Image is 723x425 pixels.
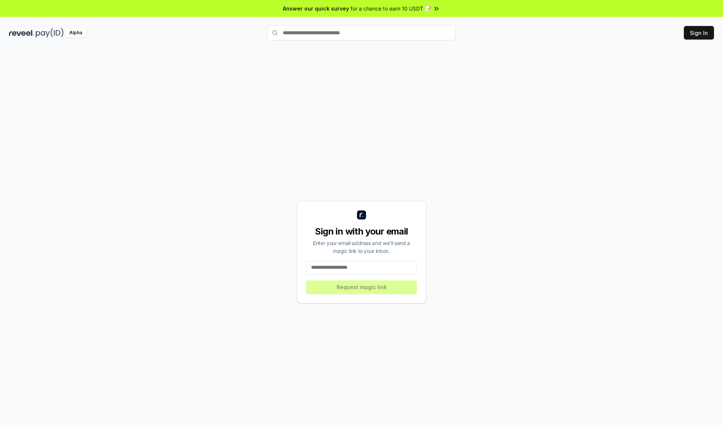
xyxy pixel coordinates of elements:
span: Answer our quick survey [283,5,349,12]
div: Enter your email address and we’ll send a magic link to your inbox. [306,239,417,255]
div: Alpha [65,28,86,38]
span: for a chance to earn 10 USDT 📝 [351,5,431,12]
img: reveel_dark [9,28,34,38]
button: Sign In [684,26,714,40]
img: pay_id [36,28,64,38]
img: logo_small [357,210,366,219]
div: Sign in with your email [306,225,417,238]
